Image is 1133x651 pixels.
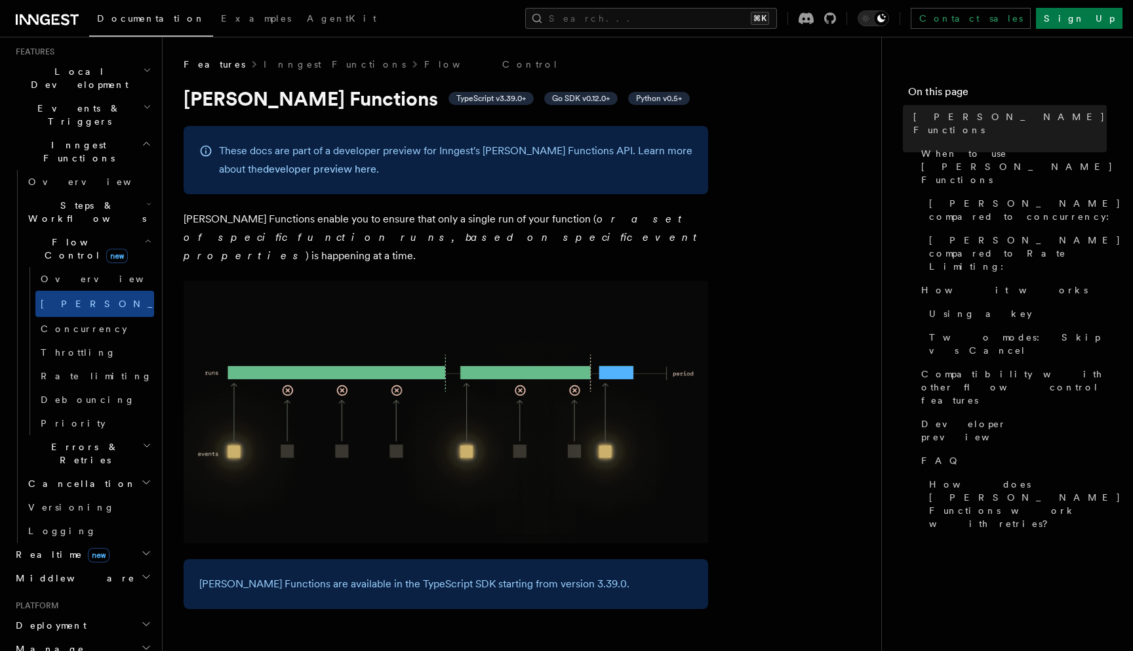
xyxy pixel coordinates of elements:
[10,102,143,128] span: Events & Triggers
[41,347,116,358] span: Throttling
[10,65,143,91] span: Local Development
[35,317,154,341] a: Concurrency
[23,495,154,519] a: Versioning
[23,194,154,230] button: Steps & Workflows
[23,435,154,472] button: Errors & Retries
[89,4,213,37] a: Documentation
[299,4,384,35] a: AgentKit
[908,105,1107,142] a: [PERSON_NAME] Functions
[424,58,559,71] a: Flow Control
[929,478,1121,530] span: How does [PERSON_NAME] Functions work with retries?
[35,267,154,291] a: Overview
[525,8,777,29] button: Search...⌘K
[751,12,769,25] kbd: ⌘K
[28,177,163,187] span: Overview
[916,412,1107,449] a: Developer preview
[10,543,154,566] button: Realtimenew
[35,388,154,411] a: Debouncing
[924,192,1107,228] a: [PERSON_NAME] compared to concurrency:
[23,477,136,490] span: Cancellation
[10,133,154,170] button: Inngest Functions
[921,417,1107,444] span: Developer preview
[456,93,526,104] span: TypeScript v3.39.0+
[184,58,245,71] span: Features
[929,331,1107,357] span: Two modes: Skip vs Cancel
[1036,8,1123,29] a: Sign Up
[924,302,1107,325] a: Using a key
[28,502,115,513] span: Versioning
[23,472,154,495] button: Cancellation
[10,600,59,611] span: Platform
[10,614,154,637] button: Deployment
[23,236,144,262] span: Flow Control
[916,278,1107,302] a: How it works
[307,13,376,24] span: AgentKit
[23,440,142,467] span: Errors & Retries
[88,548,109,562] span: new
[35,341,154,364] a: Throttling
[921,454,964,467] span: FAQ
[35,291,154,317] a: [PERSON_NAME]
[10,170,154,543] div: Inngest Functions
[916,142,1107,192] a: When to use [PERSON_NAME] Functions
[10,566,154,590] button: Middleware
[10,572,135,585] span: Middleware
[929,234,1121,273] span: [PERSON_NAME] compared to Rate Limiting:
[264,58,406,71] a: Inngest Functions
[263,163,376,175] a: developer preview here
[23,519,154,543] a: Logging
[913,110,1107,136] span: [PERSON_NAME] Functions
[636,93,682,104] span: Python v0.5+
[199,575,692,593] p: [PERSON_NAME] Functions are available in the TypeScript SDK starting from version 3.39.0.
[911,8,1031,29] a: Contact sales
[219,142,692,178] p: These docs are part of a developer preview for Inngest's [PERSON_NAME] Functions API. Learn more ...
[10,619,87,632] span: Deployment
[10,96,154,133] button: Events & Triggers
[41,418,106,429] span: Priority
[921,367,1107,407] span: Compatibility with other flow control features
[213,4,299,35] a: Examples
[916,449,1107,472] a: FAQ
[929,307,1032,320] span: Using a key
[221,13,291,24] span: Examples
[106,249,128,263] span: new
[28,526,96,536] span: Logging
[41,371,152,381] span: Rate limiting
[924,325,1107,362] a: Two modes: Skip vs Cancel
[10,60,154,96] button: Local Development
[184,210,708,265] p: [PERSON_NAME] Functions enable you to ensure that only a single run of your function ( ) is happe...
[35,364,154,388] a: Rate limiting
[23,170,154,194] a: Overview
[184,281,708,543] img: Singleton Functions only process one run at a time.
[10,47,54,57] span: Features
[41,324,127,334] span: Concurrency
[552,93,610,104] span: Go SDK v0.12.0+
[924,228,1107,278] a: [PERSON_NAME] compared to Rate Limiting:
[184,87,708,110] h1: [PERSON_NAME] Functions
[10,548,109,561] span: Realtime
[23,199,146,225] span: Steps & Workflows
[908,84,1107,105] h4: On this page
[916,362,1107,412] a: Compatibility with other flow control features
[41,299,233,309] span: [PERSON_NAME]
[924,472,1107,535] a: How does [PERSON_NAME] Functions work with retries?
[41,394,135,405] span: Debouncing
[858,10,889,26] button: Toggle dark mode
[921,147,1113,186] span: When to use [PERSON_NAME] Functions
[921,283,1088,297] span: How it works
[35,411,154,435] a: Priority
[184,213,703,262] em: or a set of specific function runs, based on specific event properties
[23,267,154,435] div: Flow Controlnew
[10,138,142,165] span: Inngest Functions
[41,274,176,284] span: Overview
[23,230,154,267] button: Flow Controlnew
[97,13,205,24] span: Documentation
[929,197,1121,223] span: [PERSON_NAME] compared to concurrency:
